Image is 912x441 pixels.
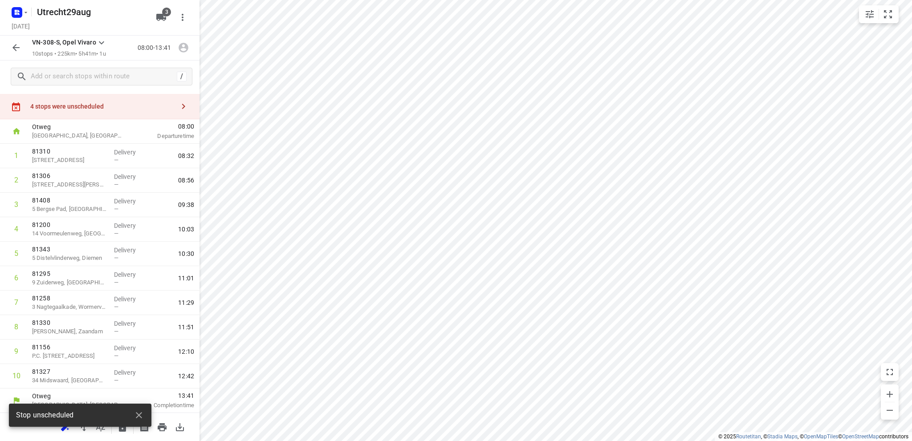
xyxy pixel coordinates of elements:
span: 12:42 [178,372,194,380]
span: — [114,352,118,359]
p: [GEOGRAPHIC_DATA], [GEOGRAPHIC_DATA] [32,131,125,140]
div: 1 [14,151,18,160]
span: Assign driver [175,43,192,52]
p: VN-308-S, Opel Vivaro [32,38,96,47]
p: Delivery [114,221,147,230]
button: More [174,8,191,26]
p: 9 Zuiderweg, [GEOGRAPHIC_DATA] [32,278,107,287]
span: — [114,230,118,237]
p: Delivery [114,270,147,279]
span: 13:41 [135,391,194,400]
span: 08:56 [178,176,194,185]
span: 3 [162,8,171,16]
p: 81327 [32,367,107,376]
div: 10 [12,372,20,380]
p: 81295 [32,269,107,278]
button: Fit zoom [879,5,897,23]
div: 9 [14,347,18,356]
a: OpenMapTiles [804,433,838,440]
a: Routetitan [736,433,761,440]
input: Add or search stops within route [31,70,177,84]
span: 08:32 [178,151,194,160]
p: Delivery [114,148,147,157]
span: Print route [153,422,171,431]
p: 81258 [32,294,107,303]
div: 4 [14,225,18,233]
p: Delivery [114,246,147,255]
span: 11:01 [178,274,194,283]
p: Delivery [114,368,147,377]
div: 3 [14,200,18,209]
div: 8 [14,323,18,331]
p: 34 Midswaard, [GEOGRAPHIC_DATA] [32,376,107,385]
p: 5 Bergse Pad, [GEOGRAPHIC_DATA] [32,205,107,214]
h5: Utrecht29aug [33,5,149,19]
p: P.C. Allstraat 17, Zaandam [32,352,107,360]
div: 7 [14,298,18,307]
p: 81408 [32,196,107,205]
div: 2 [14,176,18,184]
span: — [114,181,118,188]
span: — [114,328,118,335]
div: small contained button group [859,5,899,23]
a: OpenStreetMap [842,433,879,440]
div: 6 [14,274,18,282]
p: 81310 [32,147,107,156]
span: 11:51 [178,323,194,332]
p: Delivery [114,197,147,206]
div: 5 [14,249,18,258]
span: Download route [171,422,189,431]
p: 81330 [32,318,107,327]
p: Completion time [135,401,194,410]
p: [PERSON_NAME], Zaandam [32,327,107,336]
span: — [114,206,118,212]
span: Stop unscheduled [16,410,73,421]
button: Map settings [861,5,879,23]
span: 12:10 [178,347,194,356]
li: © 2025 , © , © © contributors [718,433,908,440]
p: Delivery [114,344,147,352]
span: 09:38 [178,200,194,209]
a: Stadia Maps [767,433,798,440]
p: 81306 [32,171,107,180]
p: 3 Nagtegaalkade, Wormerveer [32,303,107,312]
p: Delivery [114,295,147,303]
span: — [114,255,118,261]
div: 4 stops were unscheduled [30,103,175,110]
p: 81200 [32,220,107,229]
span: 10:30 [178,249,194,258]
p: Departure time [135,132,194,141]
p: 81343 [32,245,107,254]
p: 5 Distelvlinderweg, Diemen [32,254,107,263]
span: — [114,377,118,384]
p: 81156 [32,343,107,352]
p: Otweg [32,392,125,401]
span: — [114,157,118,163]
span: — [114,279,118,286]
p: 14 Voormeulenweg, [GEOGRAPHIC_DATA] [32,229,107,238]
button: 3 [152,8,170,26]
p: Delivery [114,319,147,328]
div: / [177,72,187,81]
p: Delivery [114,172,147,181]
span: 10:03 [178,225,194,234]
p: 13 Galjoenstraat, Utrecht [32,156,107,165]
span: 08:00 [135,122,194,131]
span: 11:29 [178,298,194,307]
p: 10 stops • 225km • 5h41m • 1u [32,50,107,58]
p: Otweg [32,122,125,131]
h5: Project date [8,21,33,31]
p: 08:00-13:41 [138,43,175,53]
span: — [114,303,118,310]
p: 39 Louis Saalbornlaan, Utrecht [32,180,107,189]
